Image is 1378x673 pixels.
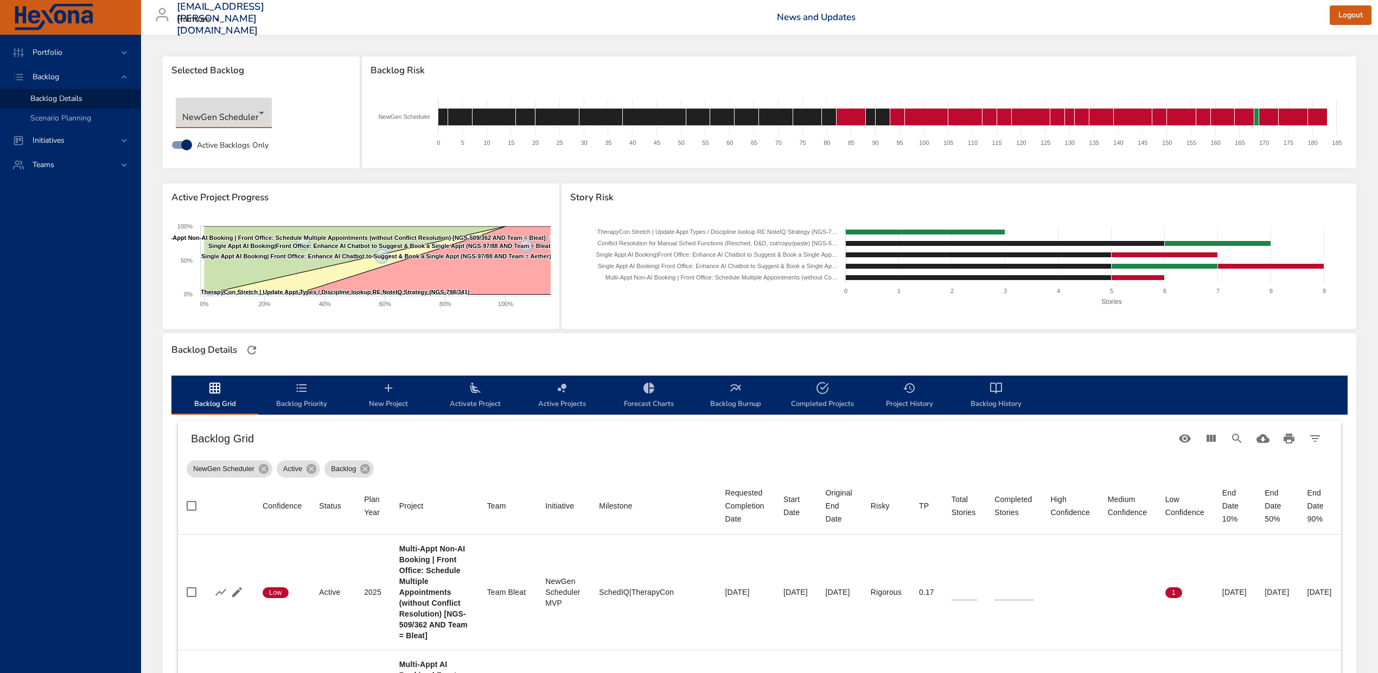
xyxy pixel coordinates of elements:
[1004,288,1007,294] text: 3
[825,486,853,525] div: Sort
[1284,139,1293,146] text: 175
[532,139,539,146] text: 20
[168,341,240,359] div: Backlog Details
[1114,139,1124,146] text: 140
[545,499,574,512] div: Initiative
[171,192,551,203] span: Active Project Progress
[952,493,977,519] div: Total Stories
[1302,426,1328,452] button: Filter Table
[786,382,859,410] span: Completed Projects
[487,499,506,512] div: Team
[487,499,528,512] span: Team
[545,576,582,608] div: NewGen Scheduler MVP
[943,139,953,146] text: 105
[1224,426,1250,452] button: Search
[1017,139,1026,146] text: 120
[1101,298,1121,306] text: Stories
[605,274,837,281] text: Multi-Appt Non-AI Booking | Front Office: Schedule Multiple Appointments (without Co…
[1308,139,1318,146] text: 180
[919,499,929,512] div: Sort
[897,139,903,146] text: 95
[597,228,837,235] text: TherapyCon Stretch | Update Appt Types / Discipline lookup RE NoteIQ Strategy (NGS-7…
[825,486,853,525] div: Original End Date
[1163,288,1166,294] text: 6
[751,139,757,146] text: 65
[197,139,269,151] span: Active Backlogs Only
[177,11,224,28] div: Raintree
[1051,588,1068,598] span: 0
[545,499,582,512] span: Initiative
[208,243,553,249] text: Single Appt AI Booking|Front Office: Enhance AI Chatbot to Suggest & Book a Single Appt (NGS-97/8...
[24,72,68,82] span: Backlog
[176,98,272,128] div: NewGen Scheduler
[508,139,515,146] text: 15
[1323,288,1326,294] text: 9
[263,588,289,598] span: Low
[678,139,685,146] text: 50
[1162,139,1172,146] text: 150
[1222,486,1247,525] div: End Date 10%
[1307,486,1332,525] div: End Date 90%
[725,587,765,598] div: [DATE]
[897,288,901,294] text: 1
[438,382,512,410] span: Activate Project
[319,301,331,307] text: 40%
[612,382,686,410] span: Forecast Charts
[968,139,978,146] text: 110
[399,544,468,640] b: Multi-Appt Non-AI Booking | Front Office: Schedule Multiple Appointments (without Conflict Resolu...
[596,251,837,258] text: Single Appt AI Booking|Front Office: Enhance AI Chatbot to Suggest & Book a Single App…
[1041,139,1050,146] text: 125
[703,139,709,146] text: 55
[1108,588,1125,598] span: 0
[599,499,632,512] div: Sort
[1089,139,1099,146] text: 135
[171,65,351,76] span: Selected Backlog
[1138,139,1147,146] text: 145
[364,493,382,519] div: Sort
[725,486,765,525] div: Sort
[824,139,831,146] text: 80
[1250,426,1276,452] button: Download CSV
[213,584,229,600] button: Show Burnup
[30,93,82,104] span: Backlog Details
[1265,587,1290,598] div: [DATE]
[324,460,374,478] div: Backlog
[1269,288,1273,294] text: 8
[777,11,856,23] a: News and Updates
[599,587,707,598] div: SchedIQ|TherapyCon
[599,499,632,512] div: Milestone
[379,301,391,307] text: 60%
[920,139,929,146] text: 100
[599,499,707,512] span: Milestone
[181,257,193,264] text: 50%
[994,493,1033,519] span: Completed Stories
[319,587,347,598] div: Active
[1165,493,1205,519] span: Low Confidence
[783,493,808,519] div: Sort
[783,493,808,519] div: Start Date
[201,289,470,295] text: TherapyCon Stretch | Update Appt Types / Discipline lookup RE NoteIQ Strategy (NGS-798/341)
[725,486,765,525] span: Requested Completion Date
[177,1,264,36] h3: [EMAIL_ADDRESS][PERSON_NAME][DOMAIN_NAME]
[1330,5,1371,26] button: Logout
[364,493,382,519] div: Plan Year
[783,587,808,598] div: [DATE]
[1108,493,1148,519] div: Medium Confidence
[1307,587,1332,598] div: [DATE]
[157,234,546,241] text: Multi-Appt Non-AI Booking | Front Office: Schedule Multiple Appointments (without Conflict Resolu...
[1198,426,1224,452] button: View Columns
[1265,486,1290,525] div: End Date 50%
[1051,493,1090,519] div: High Confidence
[187,460,272,478] div: NewGen Scheduler
[1211,139,1221,146] text: 160
[277,460,320,478] div: Active
[1065,139,1075,146] text: 130
[871,499,890,512] div: Risky
[319,499,341,512] div: Sort
[263,499,302,512] div: Confidence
